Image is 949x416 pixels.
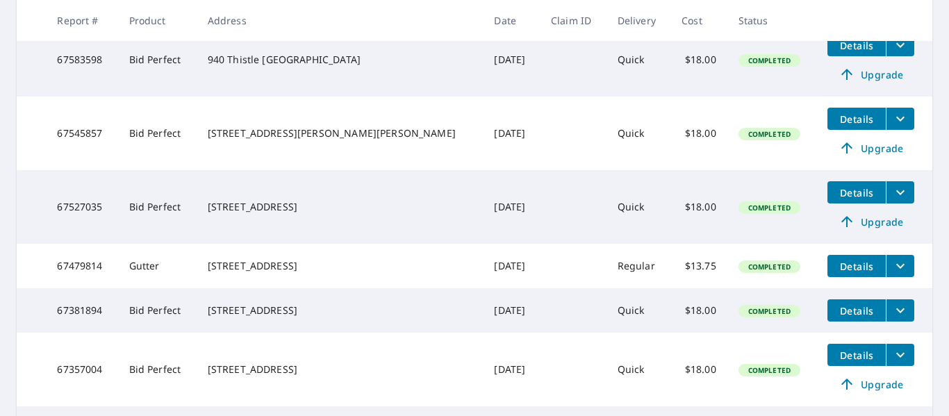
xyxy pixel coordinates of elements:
button: filesDropdownBtn-67545857 [886,108,914,130]
div: [STREET_ADDRESS] [208,200,472,214]
span: Details [836,186,877,199]
a: Upgrade [827,210,914,233]
td: Bid Perfect [118,170,197,244]
td: $18.00 [670,97,727,170]
td: $18.00 [670,333,727,406]
td: Quick [606,333,670,406]
span: Details [836,304,877,317]
span: Completed [740,203,799,213]
span: Details [836,260,877,273]
td: Bid Perfect [118,23,197,97]
div: [STREET_ADDRESS] [208,303,472,317]
button: filesDropdownBtn-67381894 [886,299,914,322]
button: detailsBtn-67583598 [827,34,886,56]
a: Upgrade [827,137,914,159]
td: Bid Perfect [118,97,197,170]
button: detailsBtn-67357004 [827,344,886,366]
td: [DATE] [483,244,540,288]
td: 67583598 [46,23,117,97]
div: [STREET_ADDRESS] [208,259,472,273]
a: Upgrade [827,373,914,395]
td: Quick [606,288,670,333]
td: Gutter [118,244,197,288]
td: [DATE] [483,97,540,170]
span: Upgrade [836,376,906,392]
button: filesDropdownBtn-67479814 [886,255,914,277]
span: Completed [740,306,799,316]
button: detailsBtn-67381894 [827,299,886,322]
span: Upgrade [836,140,906,156]
span: Completed [740,365,799,375]
button: filesDropdownBtn-67583598 [886,34,914,56]
td: Regular [606,244,670,288]
td: 67357004 [46,333,117,406]
button: filesDropdownBtn-67527035 [886,181,914,203]
td: 67545857 [46,97,117,170]
td: [DATE] [483,333,540,406]
div: 940 Thistle [GEOGRAPHIC_DATA] [208,53,472,67]
td: Quick [606,97,670,170]
button: detailsBtn-67479814 [827,255,886,277]
td: [DATE] [483,23,540,97]
button: detailsBtn-67545857 [827,108,886,130]
div: [STREET_ADDRESS] [208,363,472,376]
span: Completed [740,129,799,139]
td: [DATE] [483,288,540,333]
td: Quick [606,170,670,244]
td: [DATE] [483,170,540,244]
td: Bid Perfect [118,288,197,333]
span: Details [836,39,877,52]
td: $18.00 [670,23,727,97]
td: Quick [606,23,670,97]
td: $18.00 [670,170,727,244]
td: Bid Perfect [118,333,197,406]
span: Upgrade [836,213,906,230]
span: Completed [740,262,799,272]
span: Upgrade [836,66,906,83]
button: filesDropdownBtn-67357004 [886,344,914,366]
span: Details [836,113,877,126]
td: $13.75 [670,244,727,288]
a: Upgrade [827,63,914,85]
td: 67527035 [46,170,117,244]
button: detailsBtn-67527035 [827,181,886,203]
td: $18.00 [670,288,727,333]
td: 67381894 [46,288,117,333]
div: [STREET_ADDRESS][PERSON_NAME][PERSON_NAME] [208,126,472,140]
span: Completed [740,56,799,65]
td: 67479814 [46,244,117,288]
span: Details [836,349,877,362]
